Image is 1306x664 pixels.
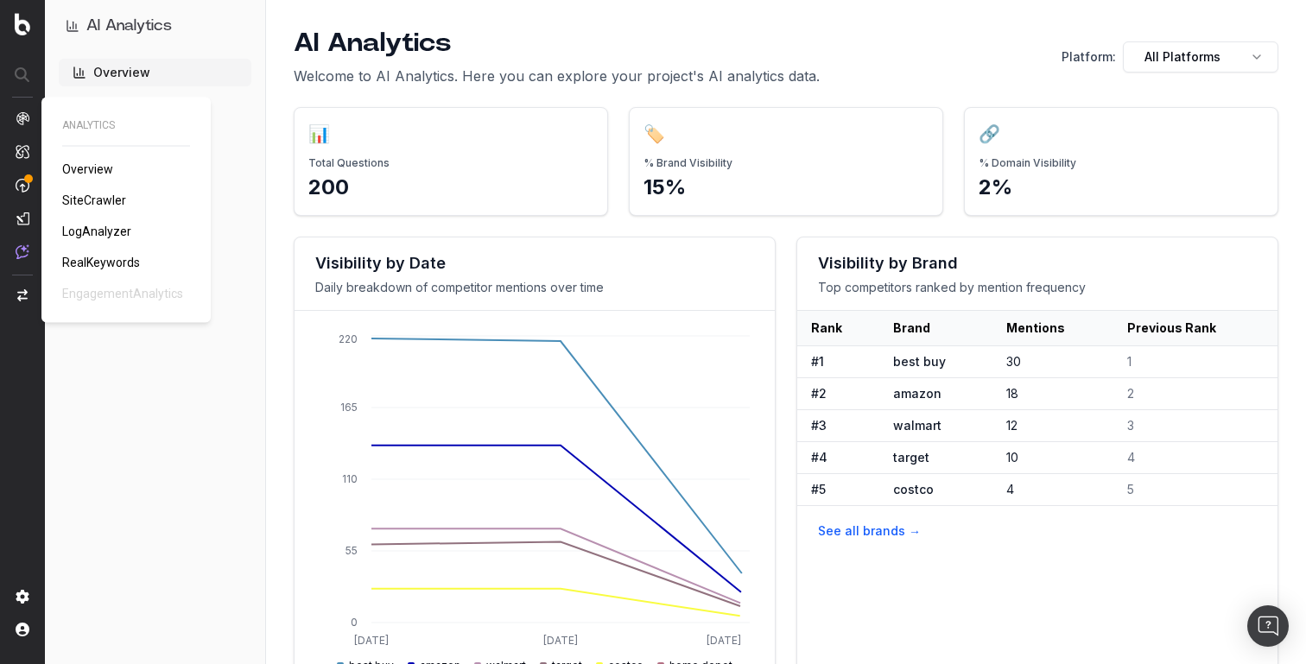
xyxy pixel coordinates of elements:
[979,156,1264,170] div: % Domain Visibility
[893,450,929,465] span: target
[893,386,941,401] span: amazon
[992,345,1113,377] td: 30
[16,244,29,259] img: Assist
[308,156,593,170] div: Total Questions
[1123,41,1278,73] button: All Platforms
[62,224,131,238] span: LogAnalyzer
[879,311,992,345] th: Brand
[62,162,113,176] span: Overview
[308,174,593,201] div: 200
[797,377,879,409] td: # 2
[893,418,941,433] span: walmart
[797,409,879,441] td: # 3
[62,192,133,209] a: SiteCrawler
[308,122,330,146] div: 📊
[342,472,358,485] tspan: 110
[294,66,820,86] p: Welcome to AI Analytics. Here you can explore your project's AI analytics data.
[818,523,921,538] a: See all brands →
[346,544,358,557] tspan: 55
[992,473,1113,505] td: 4
[315,279,754,296] p: Daily breakdown of competitor mentions over time
[339,332,358,345] tspan: 220
[315,251,754,275] h2: Visibility by Date
[1113,441,1277,473] td: 4
[893,354,946,369] span: best buy
[1247,605,1289,647] div: Open Intercom Messenger
[62,118,190,132] span: ANALYTICS
[1113,377,1277,409] td: 2
[1113,473,1277,505] td: 5
[543,634,578,647] tspan: [DATE]
[818,279,1257,296] p: Top competitors ranked by mention frequency
[15,13,30,35] img: Botify logo
[340,401,358,414] tspan: 165
[16,178,29,193] img: Activation
[992,409,1113,441] td: 12
[643,156,929,170] div: % Brand Visibility
[992,377,1113,409] td: 18
[17,289,28,301] img: Switch project
[797,441,879,473] td: # 4
[797,311,879,345] th: Rank
[86,14,172,38] h1: AI Analytics
[643,174,929,201] div: 15%
[643,122,665,146] div: 🏷️
[992,441,1113,473] td: 10
[992,311,1113,345] th: Mentions
[1062,48,1116,66] span: Platform:
[354,634,389,647] tspan: [DATE]
[707,634,741,647] tspan: [DATE]
[1113,311,1277,345] th: Previous Rank
[16,590,29,604] img: Setting
[1113,409,1277,441] td: 3
[351,616,358,629] tspan: 0
[62,223,138,240] a: LogAnalyzer
[62,256,140,269] span: RealKeywords
[59,93,251,121] a: Brands
[16,144,29,159] img: Intelligence
[62,193,126,207] span: SiteCrawler
[893,482,934,496] span: costco
[62,161,120,178] a: Overview
[294,28,820,59] h1: AI Analytics
[1113,345,1277,377] td: 1
[979,174,1264,201] div: 2%
[979,122,1000,146] div: 🔗
[818,251,1257,275] h2: Visibility by Brand
[16,111,29,125] img: Analytics
[16,212,29,225] img: Studio
[797,345,879,377] td: # 1
[797,473,879,505] td: # 5
[16,623,29,636] img: My account
[59,59,251,86] a: Overview
[62,254,147,271] a: RealKeywords
[66,14,244,38] button: AI Analytics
